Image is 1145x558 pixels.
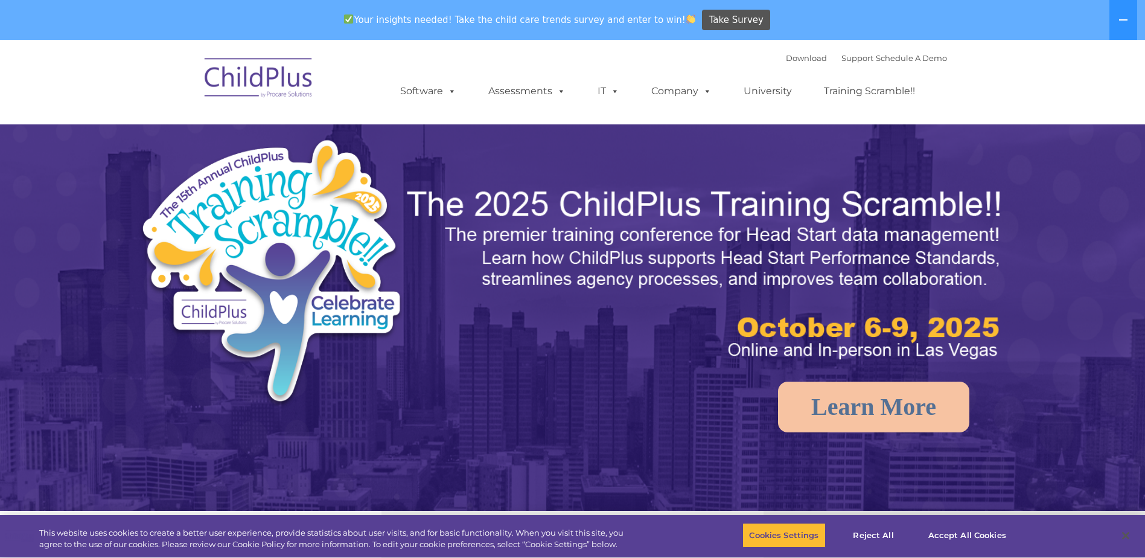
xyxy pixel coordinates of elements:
[686,14,695,24] img: 👏
[639,79,724,103] a: Company
[732,79,804,103] a: University
[778,382,969,432] a: Learn More
[812,79,927,103] a: Training Scramble!!
[702,10,770,31] a: Take Survey
[344,14,353,24] img: ✅
[709,10,764,31] span: Take Survey
[922,523,1013,548] button: Accept All Cookies
[585,79,631,103] a: IT
[168,80,205,89] span: Last name
[841,53,873,63] a: Support
[168,129,219,138] span: Phone number
[388,79,468,103] a: Software
[786,53,947,63] font: |
[1112,522,1139,549] button: Close
[876,53,947,63] a: Schedule A Demo
[836,523,911,548] button: Reject All
[786,53,827,63] a: Download
[476,79,578,103] a: Assessments
[742,523,825,548] button: Cookies Settings
[39,527,630,551] div: This website uses cookies to create a better user experience, provide statistics about user visit...
[339,8,701,31] span: Your insights needed! Take the child care trends survey and enter to win!
[199,50,319,110] img: ChildPlus by Procare Solutions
